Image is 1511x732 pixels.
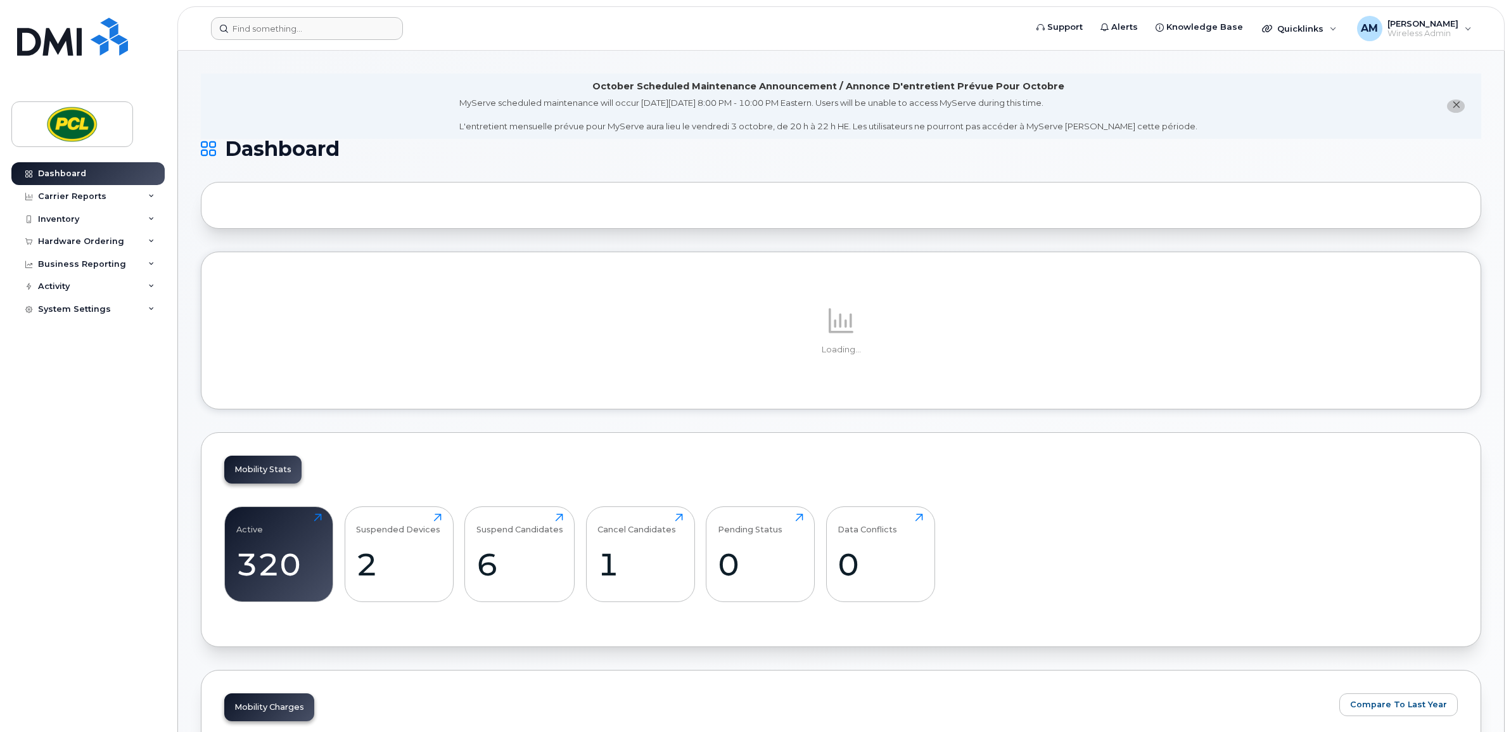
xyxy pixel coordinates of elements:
[1447,100,1465,113] button: close notification
[1339,693,1458,716] button: Compare To Last Year
[838,513,923,594] a: Data Conflicts0
[225,139,340,158] span: Dashboard
[476,546,563,583] div: 6
[838,546,923,583] div: 0
[236,546,322,583] div: 320
[356,513,442,594] a: Suspended Devices2
[476,513,563,534] div: Suspend Candidates
[236,513,322,594] a: Active320
[718,513,803,594] a: Pending Status0
[718,513,782,534] div: Pending Status
[476,513,563,594] a: Suspend Candidates6
[597,513,676,534] div: Cancel Candidates
[718,546,803,583] div: 0
[459,97,1197,132] div: MyServe scheduled maintenance will occur [DATE][DATE] 8:00 PM - 10:00 PM Eastern. Users will be u...
[1350,698,1447,710] span: Compare To Last Year
[597,513,683,594] a: Cancel Candidates1
[236,513,263,534] div: Active
[356,513,440,534] div: Suspended Devices
[356,546,442,583] div: 2
[838,513,897,534] div: Data Conflicts
[592,80,1064,93] div: October Scheduled Maintenance Announcement / Annonce D'entretient Prévue Pour Octobre
[224,344,1458,356] p: Loading...
[597,546,683,583] div: 1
